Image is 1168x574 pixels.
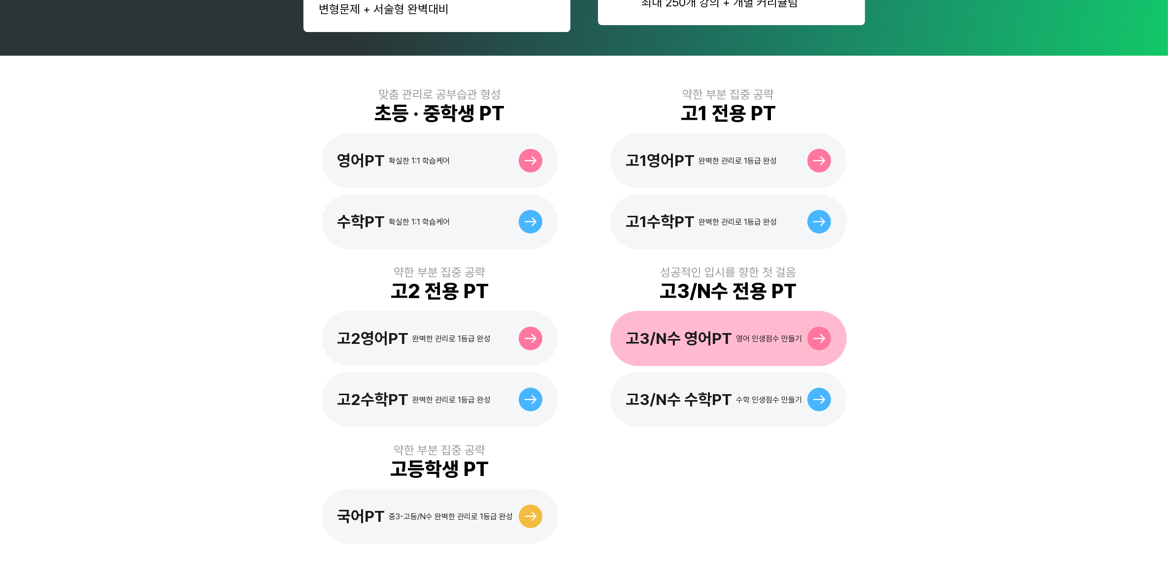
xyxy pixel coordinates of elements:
div: 고1영어PT [626,151,695,170]
div: 국어PT [337,507,385,526]
div: 초등 · 중학생 PT [375,101,505,125]
div: 확실한 1:1 학습케어 [389,156,450,166]
div: 고3/N수 수학PT [626,390,733,409]
div: 완벽한 관리로 1등급 완성 [413,334,491,343]
div: 고등학생 PT [391,457,489,481]
div: 약한 부분 집중 공략 [394,443,486,457]
div: 완벽한 관리로 1등급 완성 [699,217,777,227]
div: 고1수학PT [626,212,695,231]
div: 완벽한 관리로 1등급 완성 [413,395,491,405]
div: 맞춤 관리로 공부습관 형성 [378,87,501,101]
div: 확실한 1:1 학습케어 [389,217,450,227]
div: 고3/N수 전용 PT [660,279,797,303]
div: 중3-고등/N수 완벽한 관리로 1등급 완성 [389,512,513,521]
div: 영어 인생점수 만들기 [736,334,802,343]
div: 고1 전용 PT [681,101,776,125]
div: 고2수학PT [337,390,409,409]
div: 변형문제 + 서술형 완벽대비 [319,2,555,16]
div: 고3/N수 영어PT [626,329,733,348]
div: 영어PT [337,151,385,170]
div: 약한 부분 집중 공략 [394,265,486,279]
div: 약한 부분 집중 공략 [683,87,774,101]
div: 수학 인생점수 만들기 [736,395,802,405]
div: 완벽한 관리로 1등급 완성 [699,156,777,166]
div: 고2 전용 PT [391,279,489,303]
div: 고2영어PT [337,329,409,348]
div: 수학PT [337,212,385,231]
div: 성공적인 입시를 향한 첫 걸음 [661,265,797,279]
